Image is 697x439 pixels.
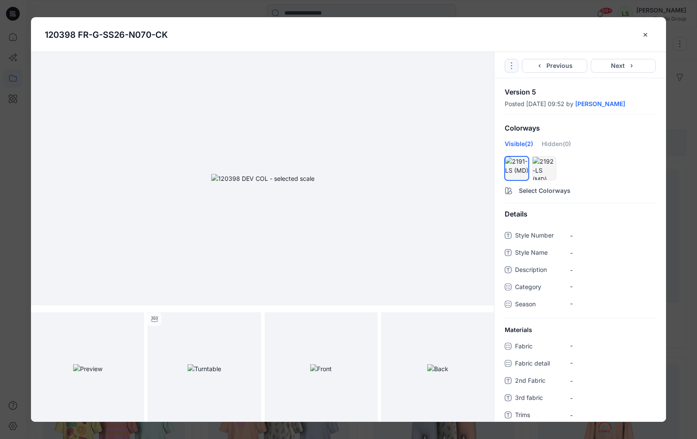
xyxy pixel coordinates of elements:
[575,101,625,107] a: [PERSON_NAME]
[515,358,567,370] span: Fabric detail
[310,364,332,373] img: Front
[591,59,656,73] button: Next
[505,156,529,180] div: hide/show colorway2191-LS (MD)
[570,265,656,274] span: -
[505,59,518,73] button: Options
[505,325,532,334] span: Materials
[505,101,656,107] div: Posted [DATE] 09:52 by
[515,247,567,259] span: Style Name
[505,88,656,95] p: Version 5
[515,375,567,387] span: 2nd Fabric
[494,117,666,139] div: Colorways
[427,364,448,373] img: Back
[570,248,656,257] span: -
[505,139,533,155] div: Visible (2)
[515,410,567,422] span: Trims
[73,364,102,373] img: Preview
[45,28,168,41] p: 120398 FR-G-SS26-N070-CK
[639,28,652,42] button: close-btn
[570,280,656,293] div: -
[570,297,656,310] div: -
[570,411,656,420] span: -
[542,139,571,155] div: Hidden (0)
[515,230,567,242] span: Style Number
[494,182,666,196] button: Select Colorways
[570,339,656,352] div: -
[188,364,221,373] img: Turntable
[570,231,656,240] span: -
[211,174,315,183] img: 120398 DEV COL - selected scale
[522,59,587,73] button: Previous
[570,357,656,369] div: -
[570,376,656,385] span: -
[515,265,567,277] span: Description
[515,393,567,405] span: 3rd fabric
[515,299,567,311] span: Season
[515,282,567,294] span: Category
[570,393,656,402] span: -
[515,341,567,353] span: Fabric
[532,156,556,180] div: hide/show colorway2192-LS (MD)
[494,203,666,225] div: Details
